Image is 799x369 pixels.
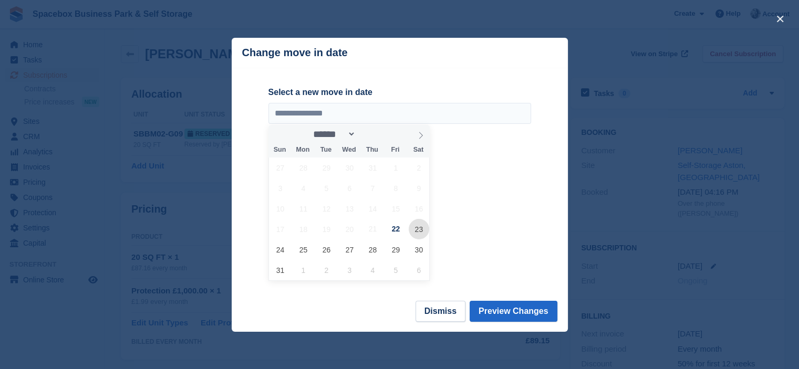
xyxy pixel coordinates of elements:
[293,260,314,280] span: September 1, 2025
[270,260,290,280] span: August 31, 2025
[386,198,406,219] span: August 15, 2025
[416,301,465,322] button: Dismiss
[383,146,407,153] span: Fri
[772,10,788,27] button: close
[270,219,290,239] span: August 17, 2025
[409,157,429,178] span: August 2, 2025
[339,178,360,198] span: August 6, 2025
[409,260,429,280] span: September 6, 2025
[386,260,406,280] span: September 5, 2025
[339,219,360,239] span: August 20, 2025
[316,219,337,239] span: August 19, 2025
[386,219,406,239] span: August 22, 2025
[407,146,430,153] span: Sat
[293,157,314,178] span: July 28, 2025
[409,239,429,260] span: August 30, 2025
[362,239,383,260] span: August 28, 2025
[409,219,429,239] span: August 23, 2025
[270,239,290,260] span: August 24, 2025
[270,157,290,178] span: July 27, 2025
[293,219,314,239] span: August 18, 2025
[268,86,531,99] label: Select a new move in date
[339,157,360,178] span: July 30, 2025
[316,260,337,280] span: September 2, 2025
[316,198,337,219] span: August 12, 2025
[293,198,314,219] span: August 11, 2025
[470,301,557,322] button: Preview Changes
[386,239,406,260] span: August 29, 2025
[270,198,290,219] span: August 10, 2025
[362,219,383,239] span: August 21, 2025
[339,198,360,219] span: August 13, 2025
[362,260,383,280] span: September 4, 2025
[386,157,406,178] span: August 1, 2025
[309,129,356,140] select: Month
[409,178,429,198] span: August 9, 2025
[337,146,360,153] span: Wed
[270,178,290,198] span: August 3, 2025
[360,146,383,153] span: Thu
[268,146,292,153] span: Sun
[314,146,337,153] span: Tue
[409,198,429,219] span: August 16, 2025
[316,178,337,198] span: August 5, 2025
[242,47,348,59] p: Change move in date
[291,146,314,153] span: Mon
[356,129,389,140] input: Year
[293,178,314,198] span: August 4, 2025
[362,157,383,178] span: July 31, 2025
[316,157,337,178] span: July 29, 2025
[386,178,406,198] span: August 8, 2025
[339,260,360,280] span: September 3, 2025
[339,239,360,260] span: August 27, 2025
[362,198,383,219] span: August 14, 2025
[316,239,337,260] span: August 26, 2025
[362,178,383,198] span: August 7, 2025
[293,239,314,260] span: August 25, 2025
